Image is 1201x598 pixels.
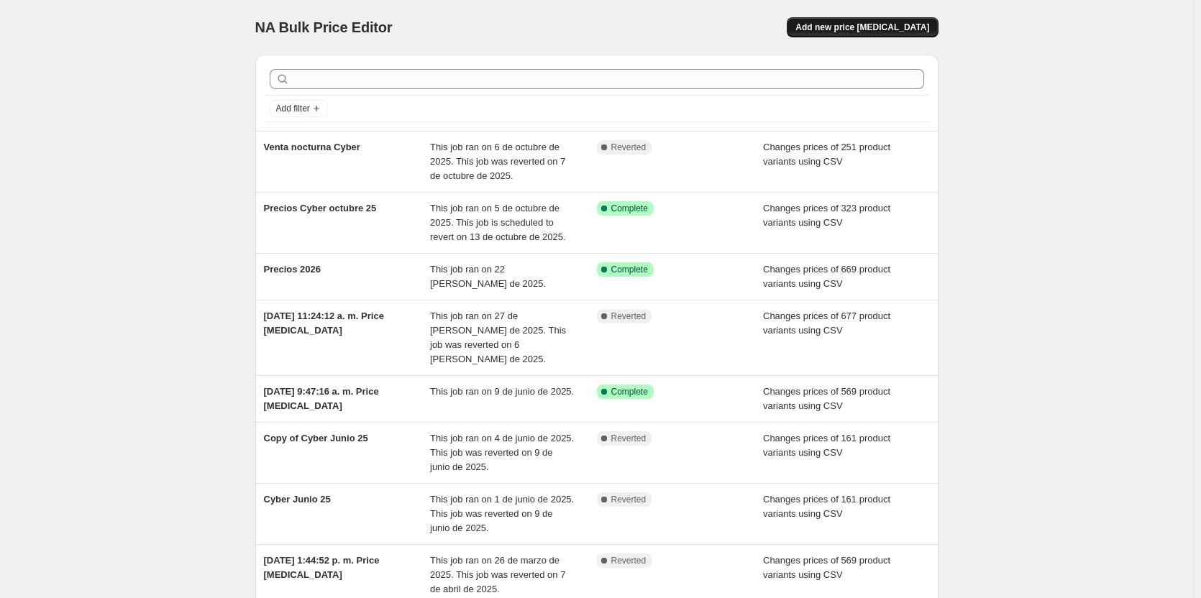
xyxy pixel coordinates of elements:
[430,494,574,533] span: This job ran on 1 de junio de 2025. This job was reverted on 9 de junio de 2025.
[430,433,574,472] span: This job ran on 4 de junio de 2025. This job was reverted on 9 de junio de 2025.
[430,264,546,289] span: This job ran on 22 [PERSON_NAME] de 2025.
[264,142,360,152] span: Venta nocturna Cyber
[430,142,565,181] span: This job ran on 6 de octubre de 2025. This job was reverted on 7 de octubre de 2025.
[264,433,368,443] span: Copy of Cyber Junio 25
[763,555,890,580] span: Changes prices of 569 product variants using CSV
[611,142,647,153] span: Reverted
[264,203,377,213] span: Precios Cyber octubre 25
[787,17,938,37] button: Add new price [MEDICAL_DATA]
[430,310,566,364] span: This job ran on 27 de [PERSON_NAME] de 2025. This job was reverted on 6 [PERSON_NAME] de 2025.
[763,386,890,411] span: Changes prices of 569 product variants using CSV
[430,386,574,397] span: This job ran on 9 de junio de 2025.
[763,494,890,519] span: Changes prices of 161 product variants using CSV
[611,310,647,322] span: Reverted
[276,103,310,114] span: Add filter
[611,555,647,566] span: Reverted
[611,386,648,397] span: Complete
[430,203,566,242] span: This job ran on 5 de octubre de 2025. This job is scheduled to revert on 13 de octubre de 2025.
[763,203,890,228] span: Changes prices of 323 product variants using CSV
[611,203,648,214] span: Complete
[763,264,890,289] span: Changes prices of 669 product variants using CSV
[264,310,384,336] span: [DATE] 11:24:12 a. m. Price [MEDICAL_DATA]
[763,142,890,167] span: Changes prices of 251 product variants using CSV
[763,310,890,336] span: Changes prices of 677 product variants using CSV
[611,433,647,444] span: Reverted
[763,433,890,458] span: Changes prices of 161 product variants using CSV
[270,100,327,117] button: Add filter
[264,386,379,411] span: [DATE] 9:47:16 a. m. Price [MEDICAL_DATA]
[264,494,331,505] span: Cyber Junio 25
[611,264,648,275] span: Complete
[255,19,393,35] span: NA Bulk Price Editor
[430,555,565,594] span: This job ran on 26 de marzo de 2025. This job was reverted on 7 de abril de 2025.
[264,264,321,275] span: Precios 2026
[264,555,380,580] span: [DATE] 1:44:52 p. m. Price [MEDICAL_DATA]
[611,494,647,505] span: Reverted
[795,22,929,33] span: Add new price [MEDICAL_DATA]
